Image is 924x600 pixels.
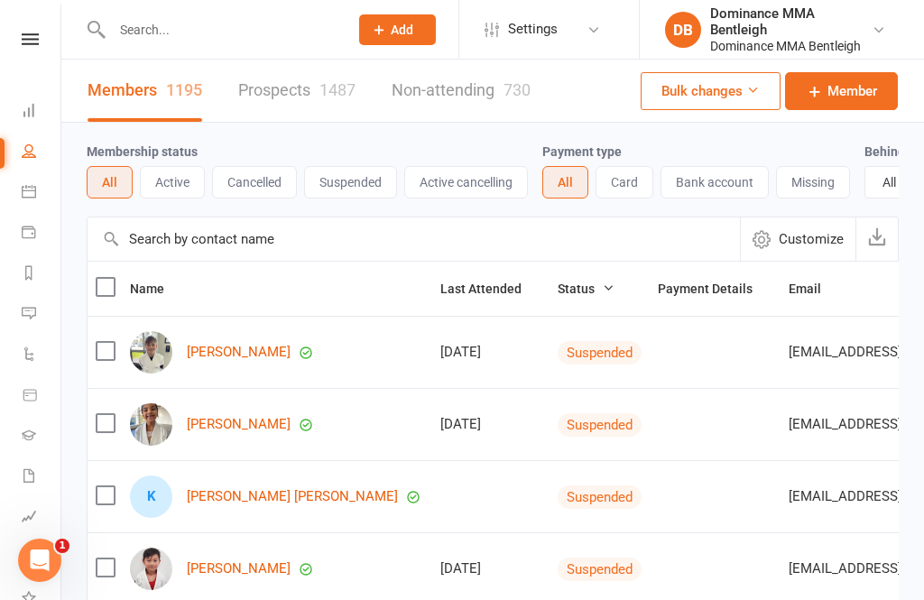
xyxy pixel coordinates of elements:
[22,133,62,173] a: People
[187,345,291,360] a: [PERSON_NAME]
[392,60,531,122] a: Non-attending730
[710,5,872,38] div: Dominance MMA Bentleigh
[440,278,541,300] button: Last Attended
[710,38,872,54] div: Dominance MMA Bentleigh
[542,144,622,159] label: Payment type
[558,282,614,296] span: Status
[87,166,133,198] button: All
[658,278,772,300] button: Payment Details
[789,282,841,296] span: Email
[359,14,436,45] button: Add
[658,282,772,296] span: Payment Details
[391,23,413,37] span: Add
[88,217,740,261] input: Search by contact name
[785,72,898,110] a: Member
[827,80,877,102] span: Member
[661,166,769,198] button: Bank account
[22,376,62,417] a: Product Sales
[140,166,205,198] button: Active
[319,80,356,99] div: 1487
[22,173,62,214] a: Calendar
[558,558,642,581] div: Suspended
[440,561,541,577] div: [DATE]
[130,548,172,590] img: Andrei
[740,217,855,261] button: Customize
[596,166,653,198] button: Card
[88,60,202,122] a: Members1195
[779,228,844,250] span: Customize
[130,282,184,296] span: Name
[106,17,336,42] input: Search...
[130,403,172,446] img: Ira
[55,539,69,553] span: 1
[508,9,558,50] span: Settings
[22,214,62,254] a: Payments
[187,561,291,577] a: [PERSON_NAME]
[130,475,172,518] div: Kohen
[558,341,642,365] div: Suspended
[440,345,541,360] div: [DATE]
[238,60,356,122] a: Prospects1487
[789,278,841,300] button: Email
[542,166,588,198] button: All
[130,278,184,300] button: Name
[22,254,62,295] a: Reports
[22,92,62,133] a: Dashboard
[558,413,642,437] div: Suspended
[304,166,397,198] button: Suspended
[187,489,398,504] a: [PERSON_NAME] [PERSON_NAME]
[166,80,202,99] div: 1195
[440,282,541,296] span: Last Attended
[187,417,291,432] a: [PERSON_NAME]
[440,417,541,432] div: [DATE]
[212,166,297,198] button: Cancelled
[558,485,642,509] div: Suspended
[18,539,61,582] iframe: Intercom live chat
[665,12,701,48] div: DB
[776,166,850,198] button: Missing
[22,498,62,539] a: Assessments
[504,80,531,99] div: 730
[558,278,614,300] button: Status
[404,166,528,198] button: Active cancelling
[641,72,781,110] button: Bulk changes
[130,331,172,374] img: Austin
[87,144,198,159] label: Membership status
